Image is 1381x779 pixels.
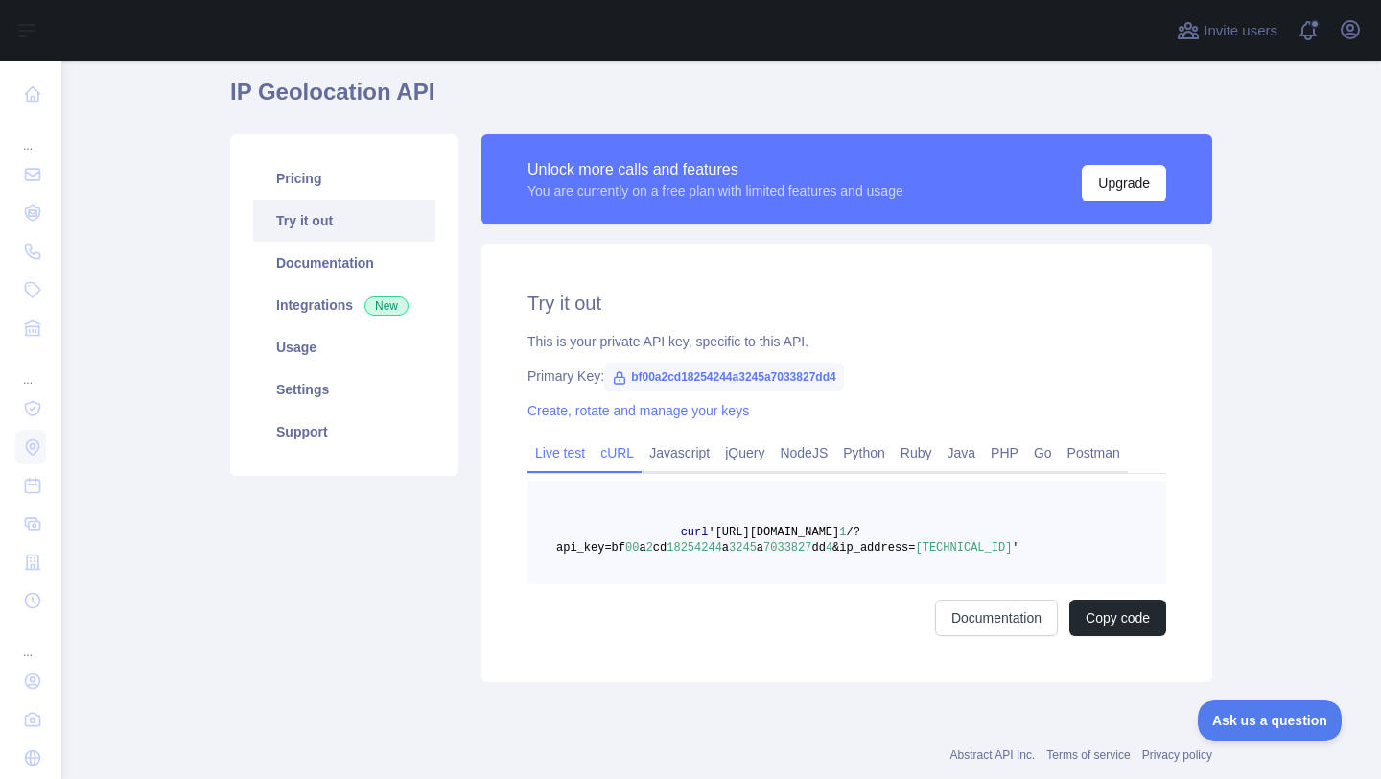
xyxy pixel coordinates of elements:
[940,437,984,468] a: Java
[625,541,639,555] span: 00
[15,349,46,388] div: ...
[527,181,903,201] div: You are currently on a free plan with limited features and usage
[729,541,757,555] span: 3245
[811,541,825,555] span: dd
[839,526,846,539] span: 1
[639,541,645,555] span: a
[364,296,409,316] span: New
[1204,20,1277,42] span: Invite users
[253,200,435,242] a: Try it out
[1142,748,1212,762] a: Privacy policy
[253,326,435,368] a: Usage
[230,77,1212,123] h1: IP Geolocation API
[527,437,593,468] a: Live test
[15,622,46,660] div: ...
[1012,541,1018,555] span: '
[667,541,722,555] span: 18254244
[826,541,832,555] span: 4
[835,437,893,468] a: Python
[717,437,772,468] a: jQuery
[527,403,749,418] a: Create, rotate and manage your keys
[916,541,1013,555] span: [TECHNICAL_ID]
[593,437,642,468] a: cURL
[1198,700,1343,741] iframe: Toggle Customer Support
[253,368,435,411] a: Settings
[527,158,903,181] div: Unlock more calls and features
[527,332,1166,351] div: This is your private API key, specific to this API.
[15,115,46,153] div: ...
[527,290,1166,317] h2: Try it out
[757,541,763,555] span: a
[253,242,435,284] a: Documentation
[253,411,435,453] a: Support
[1082,165,1166,201] button: Upgrade
[653,541,667,555] span: cd
[708,526,839,539] span: '[URL][DOMAIN_NAME]
[642,437,717,468] a: Javascript
[722,541,729,555] span: a
[832,541,915,555] span: &ip_address=
[1060,437,1128,468] a: Postman
[253,157,435,200] a: Pricing
[935,600,1058,636] a: Documentation
[1026,437,1060,468] a: Go
[681,526,709,539] span: curl
[646,541,653,555] span: 2
[893,437,940,468] a: Ruby
[983,437,1026,468] a: PHP
[604,363,844,391] span: bf00a2cd18254244a3245a7033827dd4
[253,284,435,326] a: Integrations New
[1046,748,1130,762] a: Terms of service
[527,366,1166,386] div: Primary Key:
[772,437,835,468] a: NodeJS
[1069,600,1166,636] button: Copy code
[1173,15,1281,46] button: Invite users
[950,748,1036,762] a: Abstract API Inc.
[763,541,811,555] span: 7033827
